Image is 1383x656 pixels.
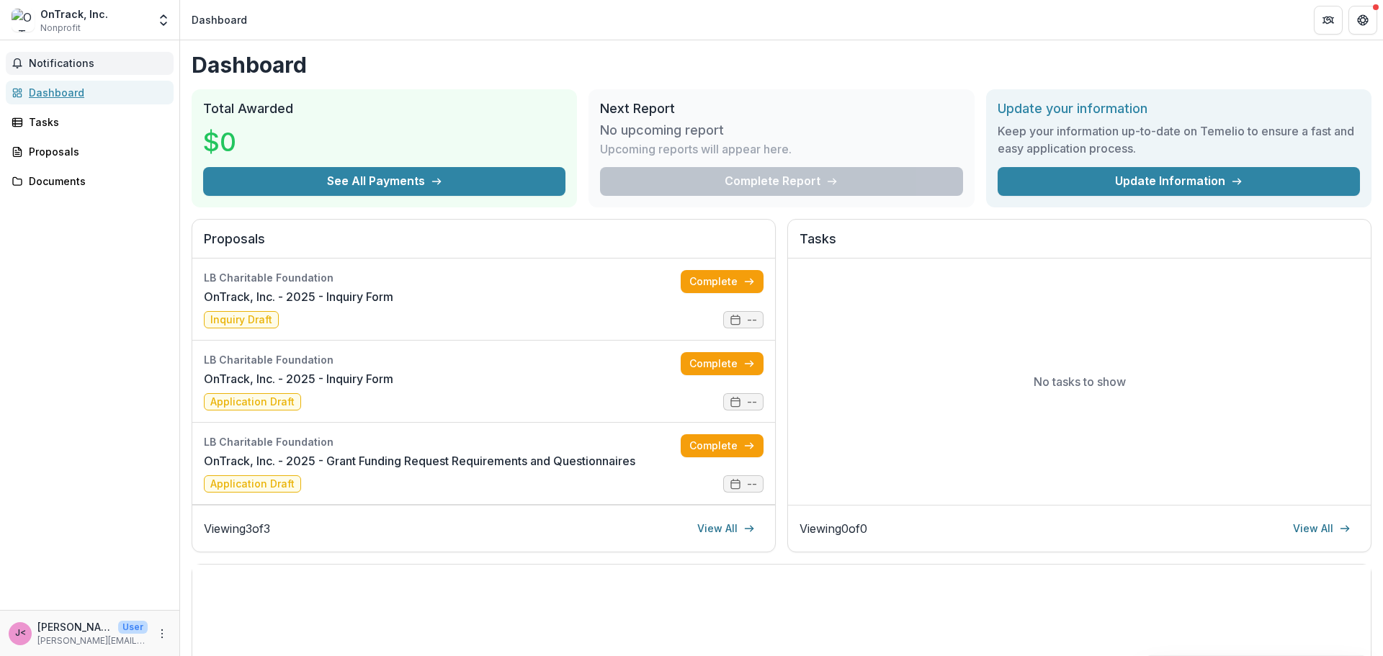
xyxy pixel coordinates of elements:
div: Dashboard [192,12,247,27]
div: OnTrack, Inc. [40,6,108,22]
span: Nonprofit [40,22,81,35]
div: Tasks [29,114,162,130]
div: Documents [29,174,162,189]
button: Get Help [1348,6,1377,35]
a: Dashboard [6,81,174,104]
a: Complete [681,270,764,293]
h1: Dashboard [192,52,1371,78]
p: Upcoming reports will appear here. [600,140,792,158]
h2: Tasks [800,231,1359,259]
a: Complete [681,434,764,457]
h3: No upcoming report [600,122,724,138]
h2: Update your information [998,101,1360,117]
p: [PERSON_NAME] <[PERSON_NAME][EMAIL_ADDRESS][DOMAIN_NAME]> [37,619,112,634]
div: Proposals [29,144,162,159]
a: Proposals [6,140,174,163]
a: View All [1284,517,1359,540]
div: Jackie Agee <j.agee@ontrackroguevalley.org> [15,629,26,638]
button: More [153,625,171,642]
a: View All [689,517,764,540]
h3: Keep your information up-to-date on Temelio to ensure a fast and easy application process. [998,122,1360,157]
a: Tasks [6,110,174,134]
p: Viewing 0 of 0 [800,520,867,537]
p: Viewing 3 of 3 [204,520,270,537]
h3: $0 [203,122,311,161]
a: OnTrack, Inc. - 2025 - Grant Funding Request Requirements and Questionnaires [204,452,635,469]
div: Dashboard [29,85,162,100]
a: Update Information [998,167,1360,196]
a: Complete [681,352,764,375]
img: OnTrack, Inc. [12,9,35,32]
a: OnTrack, Inc. - 2025 - Inquiry Form [204,370,393,387]
p: User [118,621,148,634]
a: OnTrack, Inc. - 2025 - Inquiry Form [204,288,393,305]
button: Open entity switcher [153,6,174,35]
button: Notifications [6,52,174,75]
p: [PERSON_NAME][EMAIL_ADDRESS][DOMAIN_NAME] [37,634,148,647]
h2: Proposals [204,231,764,259]
button: Partners [1314,6,1343,35]
h2: Total Awarded [203,101,565,117]
a: Documents [6,169,174,193]
h2: Next Report [600,101,962,117]
nav: breadcrumb [186,9,253,30]
span: Notifications [29,58,168,70]
p: No tasks to show [1034,373,1126,390]
button: See All Payments [203,167,565,196]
